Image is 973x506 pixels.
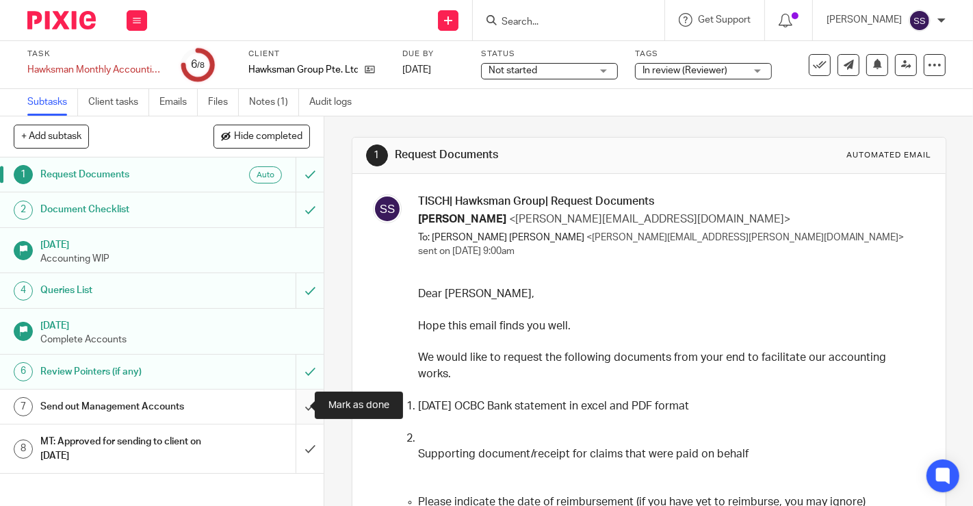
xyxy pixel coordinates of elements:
span: <[PERSON_NAME][EMAIL_ADDRESS][DOMAIN_NAME]> [510,214,791,225]
span: Hide completed [234,131,302,142]
div: Hawksman Monthly Accounting - [DATE] [27,63,164,77]
label: Task [27,49,164,60]
div: 6 [191,57,205,73]
h1: [DATE] [40,316,310,333]
span: sent on [DATE] 9:00am [419,246,515,256]
p: Hope this email finds you well. [419,318,922,334]
a: Audit logs [309,89,362,116]
a: Notes (1) [249,89,299,116]
img: svg%3E [373,194,402,223]
label: Status [481,49,618,60]
p: Accounting WIP [40,252,310,266]
button: Hide completed [213,125,310,148]
div: 7 [14,397,33,416]
input: Search [500,16,623,29]
p: Hawksman Group Pte. Ltd. [248,63,358,77]
p: Dear [PERSON_NAME], [419,286,922,302]
a: Files [208,89,239,116]
span: <[PERSON_NAME][EMAIL_ADDRESS][PERSON_NAME][DOMAIN_NAME]> [587,233,905,242]
span: [DATE] [402,65,431,75]
a: Subtasks [27,89,78,116]
h3: TISCH| Hawksman Group| Request Documents [419,194,922,209]
p: Complete Accounts [40,333,310,346]
h1: [DATE] [40,235,310,252]
h1: Document Checklist [40,199,202,220]
a: Emails [159,89,198,116]
span: In review (Reviewer) [643,66,727,75]
label: Tags [635,49,772,60]
a: Client tasks [88,89,149,116]
div: Auto [249,166,282,184]
p: We would like to request the following documents from your end to facilitate our accounting works. [419,350,922,382]
h1: Request Documents [395,148,678,162]
p: [PERSON_NAME] [827,13,902,27]
span: Get Support [698,15,751,25]
div: 2 [14,201,33,220]
img: Pixie [27,11,96,29]
div: 6 [14,362,33,381]
div: Automated email [847,150,932,161]
span: To: [PERSON_NAME] [PERSON_NAME] [419,233,585,242]
h1: Request Documents [40,164,202,185]
p: [DATE] OCBC Bank statement in excel and PDF format [419,399,922,414]
h1: Send out Management Accounts [40,396,202,417]
img: svg%3E [909,10,931,31]
h1: MT: Approved for sending to client on [DATE] [40,431,202,466]
p: Supporting document/receipt for claims that were paid on behalf [419,446,922,462]
div: 8 [14,440,33,459]
div: 1 [14,165,33,184]
div: Hawksman Monthly Accounting - Jul&#39;25 [27,63,164,77]
div: 1 [366,144,388,166]
h1: Queries List [40,280,202,301]
label: Client [248,49,385,60]
span: [PERSON_NAME] [419,214,507,225]
span: Not started [489,66,537,75]
h1: Review Pointers (if any) [40,362,202,382]
label: Due by [402,49,464,60]
div: 4 [14,281,33,301]
button: + Add subtask [14,125,89,148]
small: /8 [197,62,205,69]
